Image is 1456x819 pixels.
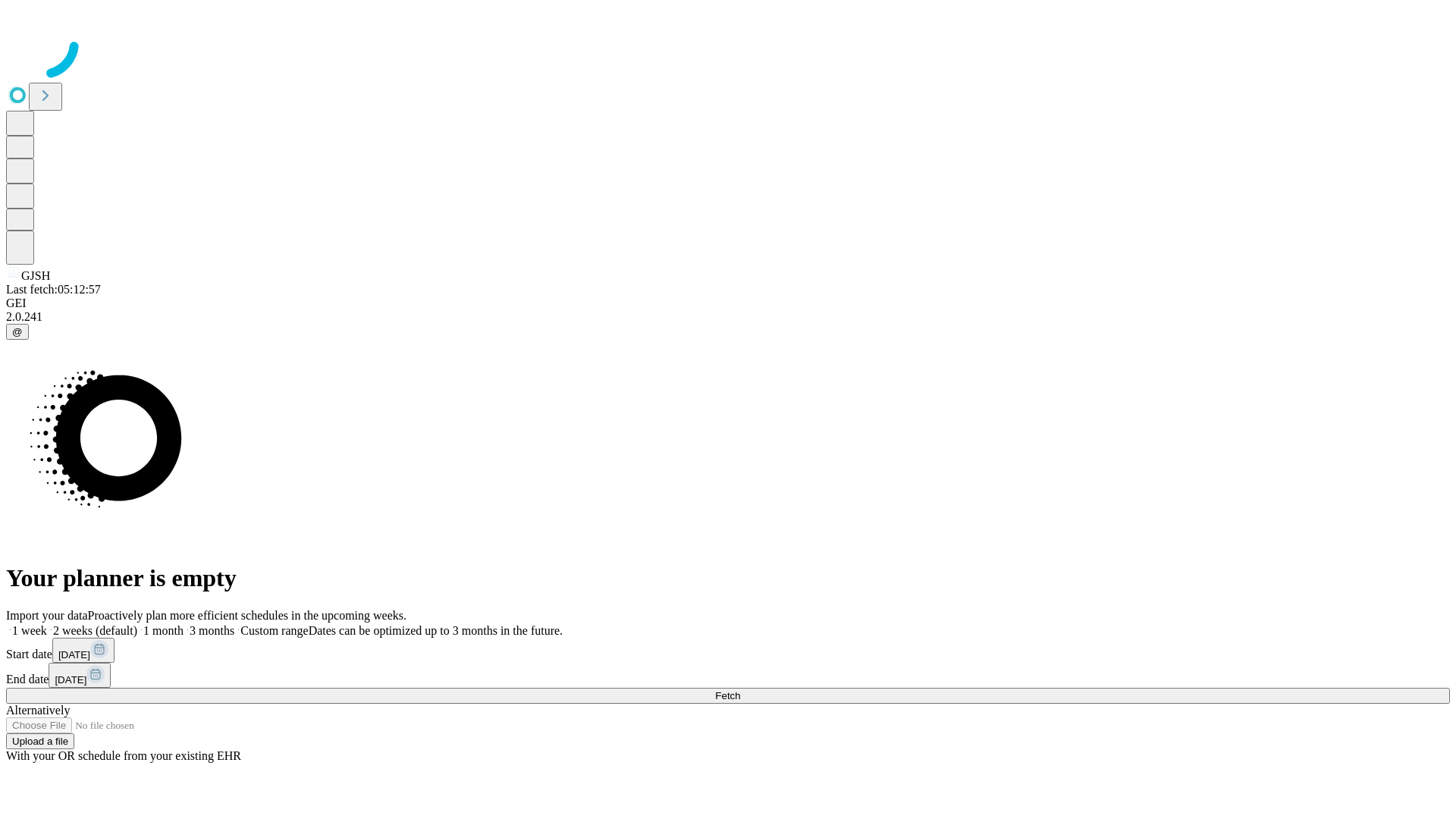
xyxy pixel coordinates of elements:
[6,324,29,340] button: @
[6,310,1450,324] div: 2.0.241
[6,688,1450,704] button: Fetch
[6,663,1450,688] div: End date
[12,326,23,337] span: @
[6,704,70,717] span: Alternatively
[52,638,115,663] button: [DATE]
[6,733,74,749] button: Upload a file
[6,564,1450,592] h1: Your planner is empty
[309,624,563,637] span: Dates can be optimized up to 3 months in the future.
[6,297,1450,310] div: GEI
[53,624,137,637] span: 2 weeks (default)
[21,269,50,282] span: GJSH
[190,624,234,637] span: 3 months
[715,690,740,701] span: Fetch
[55,674,86,686] span: [DATE]
[6,749,241,762] span: With your OR schedule from your existing EHR
[143,624,184,637] span: 1 month
[58,649,90,661] span: [DATE]
[6,283,101,296] span: Last fetch: 05:12:57
[88,609,406,622] span: Proactively plan more efficient schedules in the upcoming weeks.
[6,609,88,622] span: Import your data
[12,624,47,637] span: 1 week
[49,663,111,688] button: [DATE]
[6,638,1450,663] div: Start date
[240,624,308,637] span: Custom range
